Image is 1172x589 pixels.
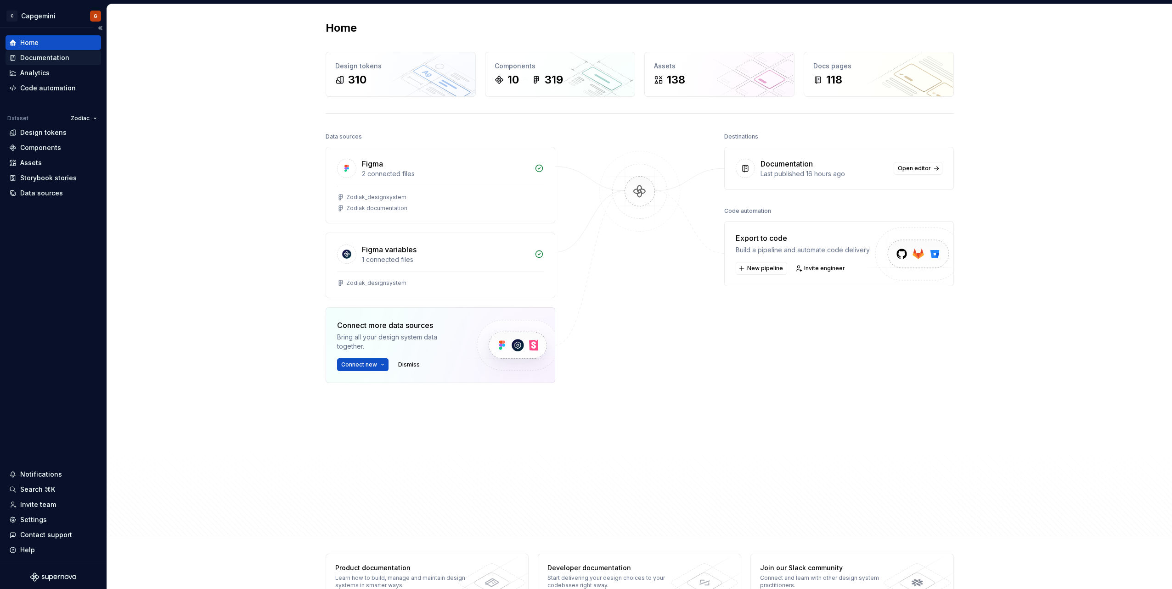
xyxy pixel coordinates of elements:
div: Build a pipeline and automate code delivery. [736,245,871,255]
a: Figma variables1 connected filesZodiak_designsystem [326,233,555,298]
div: Help [20,545,35,555]
div: Documentation [20,53,69,62]
div: Product documentation [335,563,469,572]
div: 310 [348,72,366,87]
div: Export to code [736,233,871,244]
a: Components [6,140,101,155]
div: 319 [545,72,563,87]
a: Docs pages118 [804,52,954,97]
a: Invite engineer [793,262,849,275]
a: Settings [6,512,101,527]
button: Collapse sidebar [94,22,107,34]
div: C [6,11,17,22]
button: Contact support [6,528,101,542]
div: 2 connected files [362,169,529,178]
span: Invite engineer [804,265,845,272]
div: Zodiak_designsystem [346,279,406,287]
div: Assets [654,61,785,71]
button: Zodiac [67,112,101,125]
div: Capgemini [21,11,56,21]
div: Settings [20,515,47,524]
div: Design tokens [20,128,67,137]
a: Invite team [6,497,101,512]
div: Dataset [7,115,28,122]
button: Help [6,543,101,557]
div: Home [20,38,39,47]
a: Open editor [894,162,942,175]
span: Zodiac [71,115,90,122]
a: Figma2 connected filesZodiak_designsystemZodiak documentation [326,147,555,223]
h2: Home [326,21,357,35]
div: Join our Slack community [760,563,894,572]
div: 138 [667,72,685,87]
div: Documentation [761,158,813,169]
div: Components [495,61,625,71]
a: Components10319 [485,52,635,97]
div: Code automation [724,205,771,217]
div: Zodiak_designsystem [346,194,406,201]
span: Dismiss [398,361,420,368]
div: Figma variables [362,244,417,255]
a: Design tokens310 [326,52,476,97]
div: Zodiak documentation [346,205,407,212]
button: Dismiss [394,358,424,371]
div: Components [20,143,61,152]
div: Analytics [20,68,50,78]
a: Analytics [6,66,101,80]
div: Start delivering your design choices to your codebases right away. [547,574,681,589]
div: Data sources [326,130,362,143]
div: 118 [826,72,842,87]
div: Figma [362,158,383,169]
div: Connect more data sources [337,320,461,331]
button: Notifications [6,467,101,482]
button: New pipeline [736,262,787,275]
div: Contact support [20,530,72,539]
div: Code automation [20,83,76,93]
div: Storybook stories [20,173,77,183]
a: Assets [6,156,101,170]
a: Assets138 [644,52,794,97]
a: Data sources [6,186,101,200]
span: New pipeline [747,265,783,272]
a: Code automation [6,81,101,95]
div: Docs pages [813,61,944,71]
div: 1 connected files [362,255,529,264]
button: Search ⌘K [6,482,101,497]
button: Connect new [337,358,389,371]
button: CCapgeminiG [2,6,105,26]
div: Notifications [20,470,62,479]
a: Design tokens [6,125,101,140]
span: Open editor [898,165,931,172]
div: Learn how to build, manage and maintain design systems in smarter ways. [335,574,469,589]
svg: Supernova Logo [30,572,76,582]
div: Search ⌘K [20,485,55,494]
div: Destinations [724,130,758,143]
div: G [94,12,97,20]
div: Assets [20,158,42,167]
a: Storybook stories [6,171,101,185]
span: Connect new [341,361,377,368]
div: Design tokens [335,61,466,71]
a: Home [6,35,101,50]
div: 10 [507,72,519,87]
a: Documentation [6,50,101,65]
div: Bring all your design system data together. [337,333,461,351]
div: Developer documentation [547,563,681,572]
div: Invite team [20,500,56,509]
div: Data sources [20,189,63,198]
div: Last published 16 hours ago [761,169,888,178]
div: Connect and learn with other design system practitioners. [760,574,894,589]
